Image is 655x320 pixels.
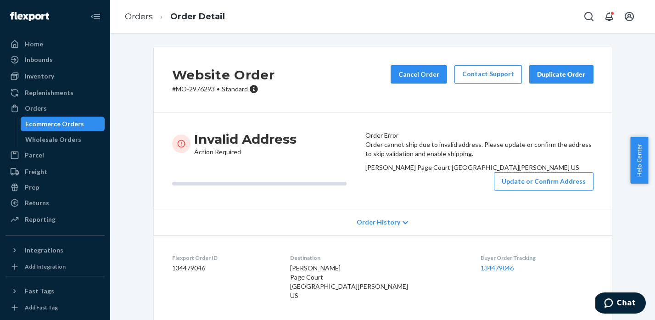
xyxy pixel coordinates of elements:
p: Order cannot ship due to invalid address. Please update or confirm the address to skip validation... [365,140,593,158]
dt: Buyer Order Tracking [481,254,593,262]
div: Integrations [25,246,63,255]
span: • [217,85,220,93]
div: Replenishments [25,88,73,97]
dt: Destination [290,254,466,262]
button: Duplicate Order [529,65,593,84]
button: Close Navigation [86,7,105,26]
div: Duplicate Order [537,70,586,79]
button: Update or Confirm Address [494,172,593,191]
h3: Invalid Address [194,131,297,147]
button: Cancel Order [391,65,447,84]
span: [PERSON_NAME] Page Court [GEOGRAPHIC_DATA][PERSON_NAME] US [290,264,408,299]
button: Fast Tags [6,284,105,298]
a: Order Detail [170,11,225,22]
div: Inbounds [25,55,53,64]
a: Wholesale Orders [21,132,105,147]
div: Fast Tags [25,286,54,296]
a: Inbounds [6,52,105,67]
span: Order History [357,218,400,227]
button: Integrations [6,243,105,258]
button: Open account menu [620,7,638,26]
a: Add Fast Tag [6,302,105,313]
a: 134479046 [481,264,514,272]
div: Freight [25,167,47,176]
div: Home [25,39,43,49]
img: Flexport logo [10,12,49,21]
a: Add Integration [6,261,105,272]
ol: breadcrumbs [118,3,232,30]
header: Order Error [365,131,593,140]
div: Inventory [25,72,54,81]
div: Reporting [25,215,56,224]
a: Home [6,37,105,51]
a: Returns [6,196,105,210]
p: # MO-2976293 [172,84,275,94]
span: Standard [222,85,248,93]
div: Add Integration [25,263,66,270]
a: Prep [6,180,105,195]
div: Ecommerce Orders [25,119,84,129]
div: Action Required [194,131,297,157]
button: Help Center [630,137,648,184]
iframe: Opens a widget where you can chat to one of our agents [595,292,646,315]
dd: 134479046 [172,264,275,273]
div: Orders [25,104,47,113]
a: Inventory [6,69,105,84]
dt: Flexport Order ID [172,254,275,262]
span: [PERSON_NAME] Page Court [GEOGRAPHIC_DATA][PERSON_NAME] US [365,163,579,171]
div: Parcel [25,151,44,160]
a: Orders [125,11,153,22]
a: Orders [6,101,105,116]
div: Returns [25,198,49,208]
a: Parcel [6,148,105,163]
a: Replenishments [6,85,105,100]
button: Open notifications [600,7,618,26]
h2: Website Order [172,65,275,84]
div: Prep [25,183,39,192]
a: Freight [6,164,105,179]
button: Open Search Box [580,7,598,26]
a: Reporting [6,212,105,227]
div: Wholesale Orders [25,135,81,144]
a: Contact Support [454,65,522,84]
div: Add Fast Tag [25,303,58,311]
a: Ecommerce Orders [21,117,105,131]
